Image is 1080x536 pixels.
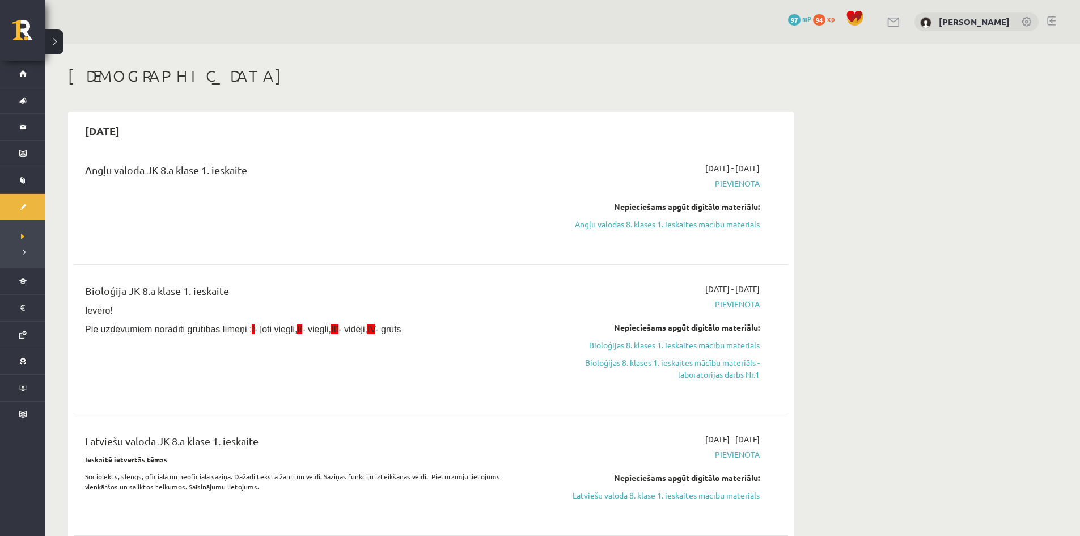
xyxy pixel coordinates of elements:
[705,162,760,174] span: [DATE] - [DATE]
[827,14,835,23] span: xp
[85,433,529,454] div: Latviešu valoda JK 8.a klase 1. ieskaite
[85,324,401,334] span: Pie uzdevumiem norādīti grūtības līmeņi : - ļoti viegli, - viegli, - vidēji, - grūts
[546,201,760,213] div: Nepieciešams apgūt digitālo materiālu:
[367,324,375,334] span: IV
[68,66,794,86] h1: [DEMOGRAPHIC_DATA]
[546,218,760,230] a: Angļu valodas 8. klases 1. ieskaites mācību materiāls
[12,20,45,48] a: Rīgas 1. Tālmācības vidusskola
[920,17,931,28] img: Margarita Borsa
[705,433,760,445] span: [DATE] - [DATE]
[546,472,760,484] div: Nepieciešams apgūt digitālo materiālu:
[85,162,529,183] div: Angļu valoda JK 8.a klase 1. ieskaite
[297,324,302,334] span: II
[802,14,811,23] span: mP
[788,14,801,26] span: 97
[705,283,760,295] span: [DATE] - [DATE]
[252,324,254,334] span: I
[74,117,131,144] h2: [DATE]
[546,339,760,351] a: Bioloģijas 8. klases 1. ieskaites mācību materiāls
[813,14,825,26] span: 94
[813,14,840,23] a: 94 xp
[546,357,760,381] a: Bioloģijas 8. klases 1. ieskaites mācību materiāls - laboratorijas darbs Nr.1
[939,16,1010,27] a: [PERSON_NAME]
[85,471,529,492] p: Sociolekts, slengs, oficiālā un neoficiālā saziņa. Dažādi teksta žanri un veidi. Saziņas funkciju...
[85,283,529,304] div: Bioloģija JK 8.a klase 1. ieskaite
[546,298,760,310] span: Pievienota
[331,324,338,334] span: III
[788,14,811,23] a: 97 mP
[546,322,760,334] div: Nepieciešams apgūt digitālo materiālu:
[546,178,760,189] span: Pievienota
[546,449,760,461] span: Pievienota
[85,306,113,315] span: Ievēro!
[546,489,760,501] a: Latviešu valoda 8. klase 1. ieskaites mācību materiāls
[85,455,167,464] strong: Ieskaitē ietvertās tēmas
